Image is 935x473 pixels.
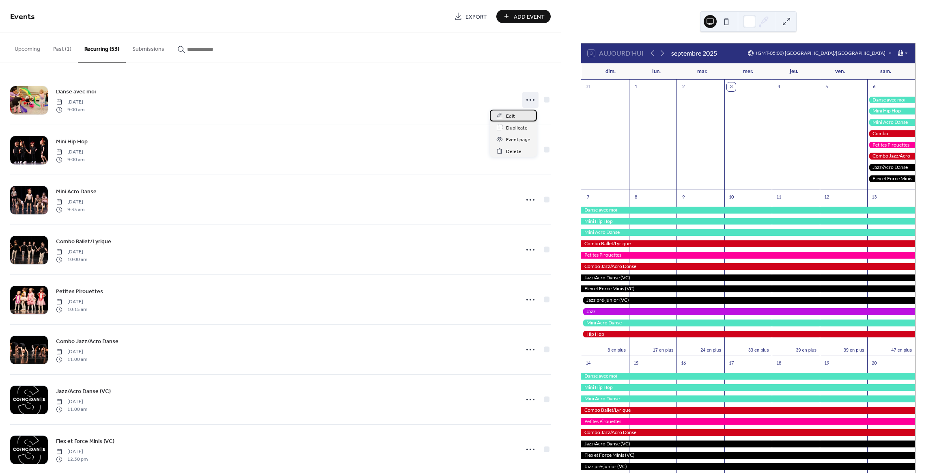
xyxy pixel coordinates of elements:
[56,436,114,446] a: Flex et Force Minis (VC)
[581,407,915,414] div: Combo Ballet/Lyrique
[870,192,879,201] div: 13
[78,33,126,63] button: Recurring (53)
[506,112,515,121] span: Edit
[822,359,831,367] div: 19
[56,256,87,263] span: 10:00 am
[774,359,783,367] div: 18
[56,337,118,346] span: Combo Jazz/Acro Danse
[633,63,679,80] div: lun.
[56,206,84,213] span: 9:35 am
[56,87,96,96] a: Danse avec moi
[581,252,915,259] div: Petites Pirouettes
[56,387,111,396] a: Jazz/Acro Danse (VC)
[581,207,915,214] div: Danse avec moi
[47,33,78,62] button: Past (1)
[448,10,493,23] a: Export
[56,106,84,113] span: 9:00 am
[56,248,87,256] span: [DATE]
[56,287,103,296] a: Petites Pirouettes
[581,384,915,391] div: Mini Hip Hop
[867,164,915,171] div: Jazz/Acro Danse (VC)
[867,175,915,182] div: Flex et Force Minis (VC)
[56,187,97,196] a: Mini Acro Danse
[867,130,915,137] div: Combo Ballet/Lyrique
[771,63,817,80] div: jeu.
[581,452,915,459] div: Flex et Force Minis (VC)
[679,192,688,201] div: 9
[581,240,915,247] div: Combo Ballet/Lyrique
[506,147,521,156] span: Delete
[679,82,688,91] div: 2
[888,346,915,353] button: 47 en plus
[465,13,487,21] span: Export
[584,192,592,201] div: 7
[56,88,96,96] span: Danse avec moi
[867,153,915,160] div: Combo Jazz/Acro Danse
[56,149,84,156] span: [DATE]
[581,297,915,304] div: Jazz pré-junior (VC)
[56,448,88,456] span: [DATE]
[581,373,915,380] div: Danse avec moi
[581,218,915,225] div: Mini Hip Hop
[650,346,677,353] button: 17 en plus
[56,337,118,346] a: Combo Jazz/Acro Danse
[506,136,530,144] span: Event page
[631,192,640,201] div: 8
[56,437,114,446] span: Flex et Force Minis (VC)
[581,274,915,281] div: Jazz/Acro Danse (VC)
[725,63,771,80] div: mer.
[8,33,47,62] button: Upcoming
[56,306,87,313] span: 10:15 am
[56,156,84,163] span: 9:00 am
[727,82,736,91] div: 3
[867,119,915,126] div: Mini Acro Danse
[756,51,885,56] span: (GMT-05:00) [GEOGRAPHIC_DATA]/[GEOGRAPHIC_DATA]
[793,346,820,353] button: 39 en plus
[56,138,88,146] span: Mini Hip Hop
[126,33,171,62] button: Submissions
[581,320,915,326] div: Mini Acro Danse
[56,137,88,146] a: Mini Hip Hop
[56,238,111,246] span: Combo Ballet/Lyrique
[56,387,111,396] span: Jazz/Acro Danse (VC)
[588,63,633,80] div: dim.
[581,395,915,402] div: Mini Acro Danse
[822,82,831,91] div: 5
[584,359,592,367] div: 14
[506,124,528,132] span: Duplicate
[745,346,772,353] button: 33 en plus
[581,429,915,436] div: Combo Jazz/Acro Danse
[867,97,915,104] div: Danse avec moi
[56,348,87,356] span: [DATE]
[56,456,88,463] span: 12:30 pm
[631,359,640,367] div: 15
[863,63,909,80] div: sam.
[56,406,87,413] span: 11:00 am
[514,13,545,21] span: Add Event
[56,398,87,406] span: [DATE]
[10,9,35,25] span: Events
[581,441,915,447] div: Jazz/Acro Danse (VC)
[56,99,84,106] span: [DATE]
[774,82,783,91] div: 4
[581,308,915,315] div: Jazz
[56,199,84,206] span: [DATE]
[584,82,592,91] div: 31
[679,63,725,80] div: mar.
[56,356,87,363] span: 11:00 am
[56,298,87,306] span: [DATE]
[679,359,688,367] div: 16
[671,48,717,58] div: septembre 2025
[867,142,915,149] div: Petites Pirouettes
[631,82,640,91] div: 1
[697,346,724,353] button: 24 en plus
[581,263,915,270] div: Combo Jazz/Acro Danse
[867,108,915,114] div: Mini Hip Hop
[581,285,915,292] div: Flex et Force Minis (VC)
[496,10,551,23] button: Add Event
[822,192,831,201] div: 12
[727,192,736,201] div: 10
[581,229,915,236] div: Mini Acro Danse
